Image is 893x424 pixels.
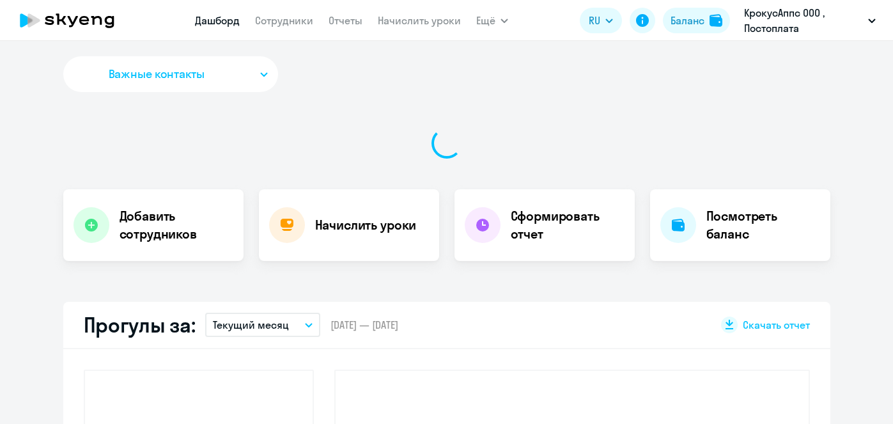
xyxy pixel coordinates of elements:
[663,8,730,33] button: Балансbalance
[255,14,313,27] a: Сотрудники
[315,216,417,234] h4: Начислить уроки
[511,207,625,243] h4: Сформировать отчет
[84,312,196,338] h2: Прогулы за:
[109,66,205,82] span: Важные контакты
[330,318,398,332] span: [DATE] — [DATE]
[120,207,233,243] h4: Добавить сотрудников
[671,13,704,28] div: Баланс
[580,8,622,33] button: RU
[476,8,508,33] button: Ещё
[329,14,362,27] a: Отчеты
[195,14,240,27] a: Дашборд
[205,313,320,337] button: Текущий месяц
[710,14,722,27] img: balance
[706,207,820,243] h4: Посмотреть баланс
[63,56,278,92] button: Важные контакты
[744,5,863,36] p: КрокусАппс ООО , Постоплата Supportheroes
[743,318,810,332] span: Скачать отчет
[589,13,600,28] span: RU
[213,317,289,333] p: Текущий месяц
[476,13,495,28] span: Ещё
[738,5,882,36] button: КрокусАппс ООО , Постоплата Supportheroes
[378,14,461,27] a: Начислить уроки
